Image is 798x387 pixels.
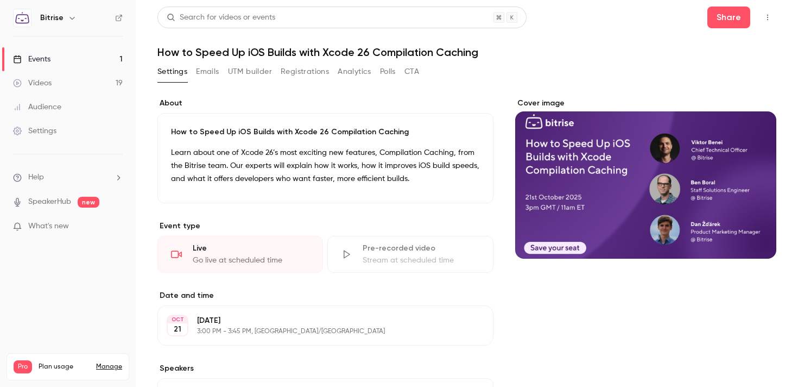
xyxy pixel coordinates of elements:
label: Date and time [157,290,493,301]
p: Event type [157,221,493,232]
h6: Bitrise [40,13,64,23]
button: Polls [380,63,396,80]
p: 3:00 PM - 3:45 PM, [GEOGRAPHIC_DATA]/[GEOGRAPHIC_DATA] [197,327,436,336]
p: [DATE] [197,315,436,326]
span: What's new [28,221,69,232]
p: How to Speed Up iOS Builds with Xcode 26 Compilation Caching [171,127,480,138]
button: CTA [404,63,419,80]
a: Manage [96,363,122,371]
span: Plan usage [39,363,90,371]
label: About [157,98,493,109]
div: Live [193,243,309,254]
label: Cover image [515,98,776,109]
div: Events [13,54,50,65]
h1: How to Speed Up iOS Builds with Xcode 26 Compilation Caching [157,46,776,59]
button: Registrations [281,63,329,80]
span: new [78,197,99,208]
button: Settings [157,63,187,80]
section: Cover image [515,98,776,259]
div: Settings [13,126,56,136]
div: Stream at scheduled time [363,255,479,266]
div: OCT [168,316,187,323]
li: help-dropdown-opener [13,172,123,183]
span: Help [28,172,44,183]
span: Pro [14,360,32,373]
img: Bitrise [14,9,31,27]
a: SpeakerHub [28,196,71,208]
div: Videos [13,78,52,89]
div: Pre-recorded videoStream at scheduled time [327,236,493,273]
p: 21 [174,324,181,335]
button: Emails [196,63,219,80]
div: Search for videos or events [167,12,275,23]
button: Share [707,7,750,28]
div: Audience [13,102,61,113]
div: LiveGo live at scheduled time [157,236,323,273]
button: UTM builder [228,63,272,80]
button: Analytics [338,63,371,80]
div: Pre-recorded video [363,243,479,254]
div: Go live at scheduled time [193,255,309,266]
label: Speakers [157,363,493,374]
iframe: Noticeable Trigger [110,222,123,232]
p: Learn about one of Xcode 26’s most exciting new features, Compilation Caching, from the Bitrise t... [171,146,480,185]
